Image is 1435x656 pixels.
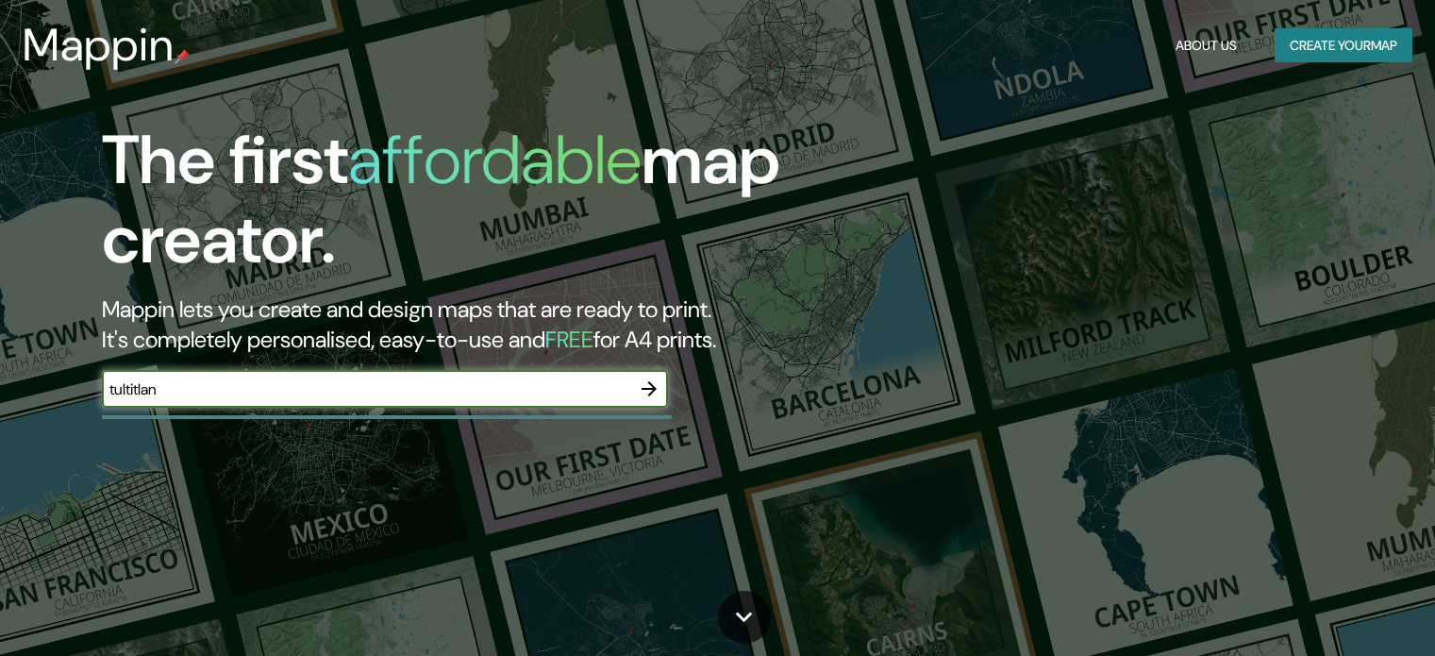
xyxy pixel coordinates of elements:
h1: affordable [348,116,642,204]
img: mappin-pin [175,49,190,64]
input: Choose your favourite place [102,378,630,400]
h5: FREE [545,325,593,354]
h1: The first map creator. [102,121,820,294]
h3: Mappin [23,19,175,72]
h2: Mappin lets you create and design maps that are ready to print. It's completely personalised, eas... [102,294,820,355]
button: About Us [1168,28,1244,63]
button: Create yourmap [1275,28,1412,63]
